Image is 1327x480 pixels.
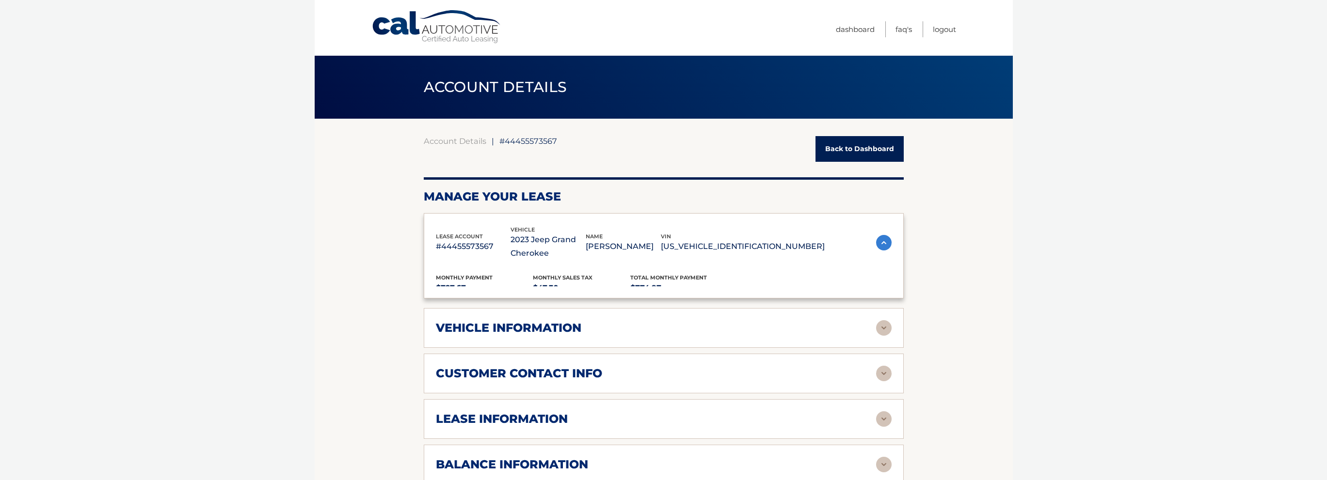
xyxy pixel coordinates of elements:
[630,281,728,295] p: $774.97
[876,411,892,427] img: accordion-rest.svg
[511,233,586,260] p: 2023 Jeep Grand Cherokee
[876,457,892,472] img: accordion-rest.svg
[424,136,486,146] a: Account Details
[586,233,603,240] span: name
[492,136,494,146] span: |
[436,412,568,426] h2: lease information
[436,233,483,240] span: lease account
[436,457,588,472] h2: balance information
[815,136,904,162] a: Back to Dashboard
[661,233,671,240] span: vin
[933,21,956,37] a: Logout
[511,226,535,233] span: vehicle
[424,78,567,96] span: ACCOUNT DETAILS
[499,136,557,146] span: #44455573567
[876,320,892,336] img: accordion-rest.svg
[533,274,592,281] span: Monthly sales Tax
[586,240,661,253] p: [PERSON_NAME]
[630,274,707,281] span: Total Monthly Payment
[876,366,892,381] img: accordion-rest.svg
[533,281,630,295] p: $47.30
[436,321,581,335] h2: vehicle information
[895,21,912,37] a: FAQ's
[424,189,904,204] h2: Manage Your Lease
[371,10,502,44] a: Cal Automotive
[661,240,825,253] p: [US_VEHICLE_IDENTIFICATION_NUMBER]
[436,274,493,281] span: Monthly Payment
[836,21,875,37] a: Dashboard
[436,366,602,381] h2: customer contact info
[436,240,511,253] p: #44455573567
[876,235,892,250] img: accordion-active.svg
[436,281,533,295] p: $727.67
